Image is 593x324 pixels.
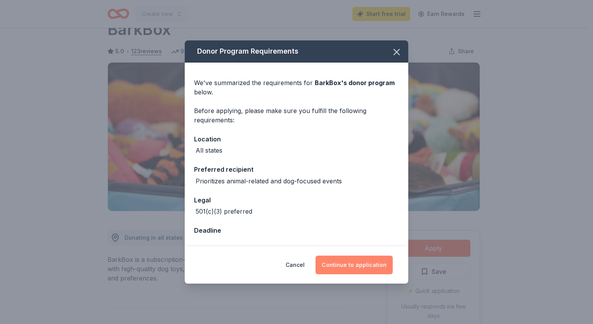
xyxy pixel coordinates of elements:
[194,134,399,144] div: Location
[315,79,395,87] span: BarkBox 's donor program
[196,146,222,155] div: All states
[194,78,399,97] div: We've summarized the requirements for below.
[196,207,252,216] div: 501(c)(3) preferred
[286,256,305,274] button: Cancel
[194,164,399,174] div: Preferred recipient
[194,195,399,205] div: Legal
[196,176,342,186] div: Prioritizes animal-related and dog-focused events
[185,40,408,63] div: Donor Program Requirements
[194,106,399,125] div: Before applying, please make sure you fulfill the following requirements:
[316,256,393,274] button: Continue to application
[194,225,399,235] div: Deadline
